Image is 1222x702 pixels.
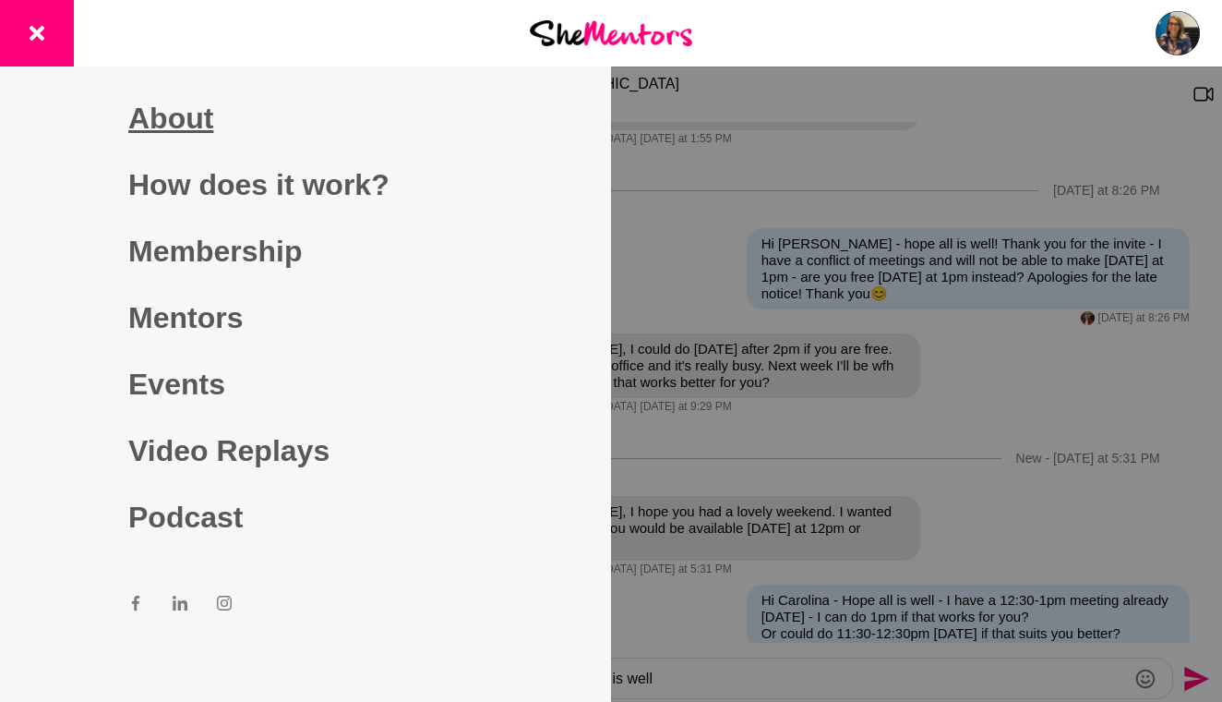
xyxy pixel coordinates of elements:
[128,484,483,551] a: Podcast
[128,218,483,284] a: Membership
[128,418,483,484] a: Video Replays
[173,595,187,617] a: LinkedIn
[128,595,143,617] a: Facebook
[128,284,483,351] a: Mentors
[530,20,692,45] img: She Mentors Logo
[128,351,483,418] a: Events
[128,151,483,218] a: How does it work?
[1156,11,1200,55] img: Kate Vertsonis
[128,85,483,151] a: About
[217,595,232,617] a: Instagram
